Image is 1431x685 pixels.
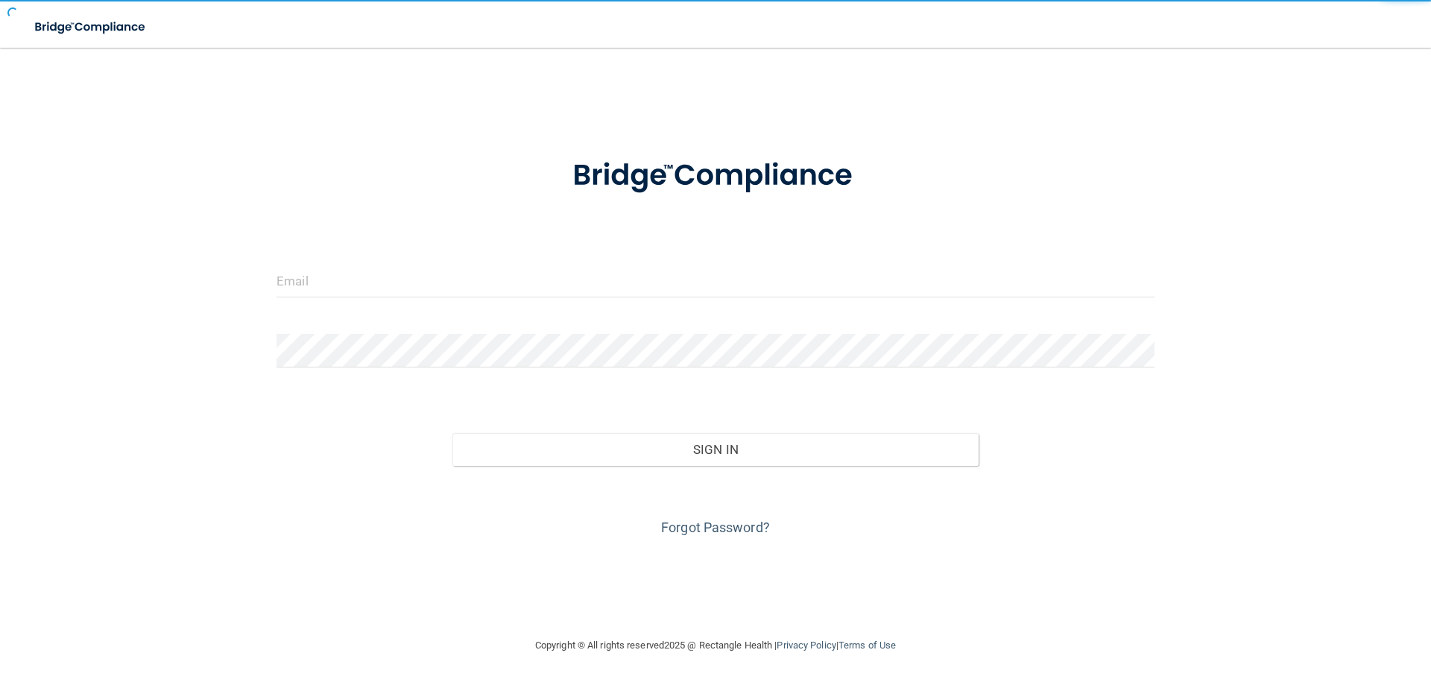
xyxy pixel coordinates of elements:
a: Terms of Use [838,640,896,651]
a: Privacy Policy [777,640,835,651]
img: bridge_compliance_login_screen.278c3ca4.svg [542,137,889,215]
div: Copyright © All rights reserved 2025 @ Rectangle Health | | [443,622,988,669]
img: bridge_compliance_login_screen.278c3ca4.svg [22,12,159,42]
input: Email [277,264,1154,297]
a: Forgot Password? [661,520,770,535]
button: Sign In [452,433,979,466]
